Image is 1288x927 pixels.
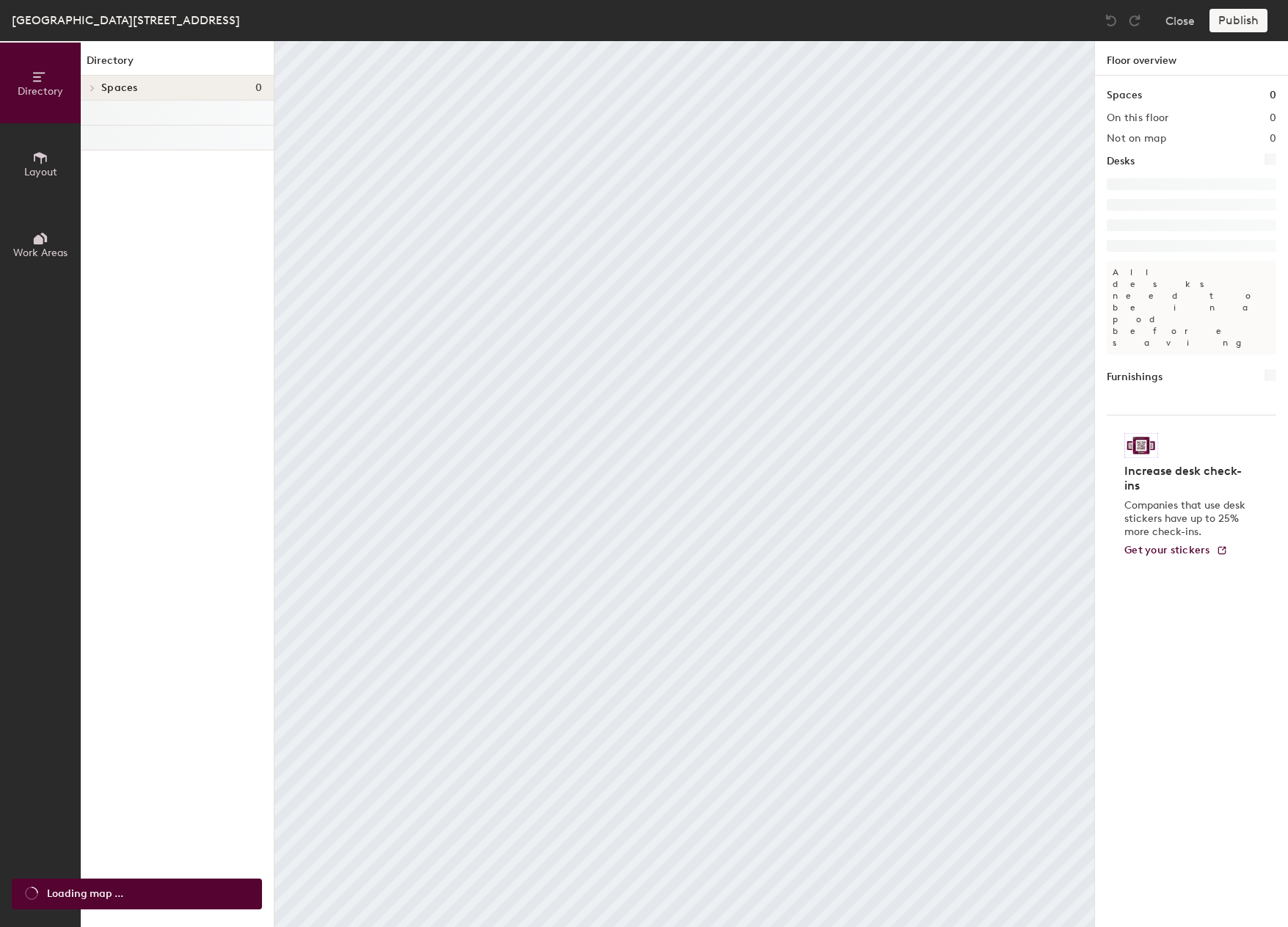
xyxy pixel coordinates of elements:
[1107,133,1166,145] h2: Not on map
[13,247,68,259] span: Work Areas
[274,41,1094,927] canvas: Map
[47,886,123,902] span: Loading map ...
[1124,433,1158,458] img: Sticker logo
[255,82,262,94] span: 0
[12,11,240,29] div: [GEOGRAPHIC_DATA][STREET_ADDRESS]
[1124,464,1250,493] h4: Increase desk check-ins
[1107,369,1163,385] h1: Furnishings
[81,53,274,76] h1: Directory
[1104,13,1118,28] img: Undo
[1270,133,1276,145] h2: 0
[1165,9,1195,32] button: Close
[1095,41,1288,76] h1: Floor overview
[1107,112,1169,124] h2: On this floor
[1127,13,1142,28] img: Redo
[1124,544,1210,556] span: Get your stickers
[1107,261,1276,355] p: All desks need to be in a pod before saving
[1124,499,1250,539] p: Companies that use desk stickers have up to 25% more check-ins.
[18,85,63,98] span: Directory
[1270,87,1276,103] h1: 0
[1270,112,1276,124] h2: 0
[1107,153,1135,170] h1: Desks
[101,82,138,94] span: Spaces
[1124,545,1228,557] a: Get your stickers
[1107,87,1142,103] h1: Spaces
[24,166,57,178] span: Layout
